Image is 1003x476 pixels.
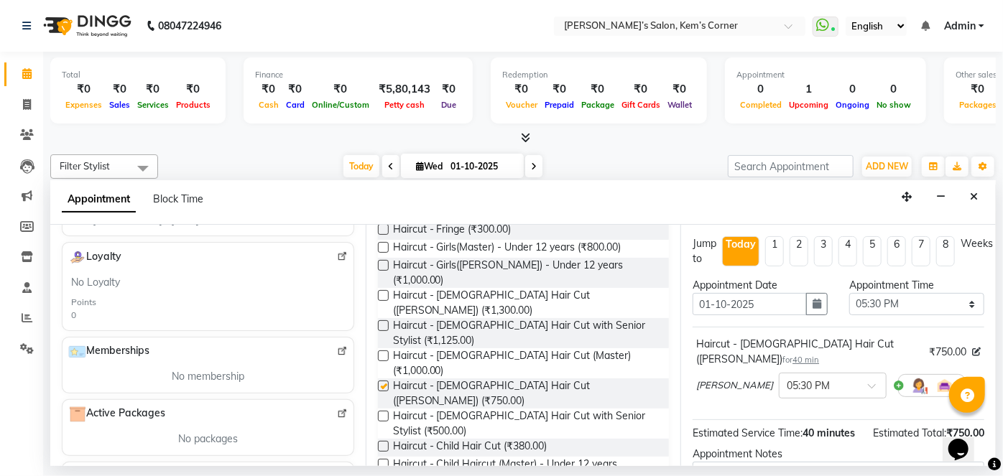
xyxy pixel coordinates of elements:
span: Haircut - [DEMOGRAPHIC_DATA] Hair Cut ([PERSON_NAME]) (₹750.00) [393,378,658,409]
div: ₹0 [436,81,461,98]
span: Wed [412,161,446,172]
div: ₹0 [172,81,214,98]
i: Edit price [972,347,981,356]
span: Prepaid [541,100,578,110]
li: 1 [765,236,784,266]
div: ₹0 [62,81,106,98]
span: Haircut - [DEMOGRAPHIC_DATA] Hair Cut (Master) (₹1,000.00) [393,348,658,378]
input: Search Appointment [728,155,854,177]
input: 2025-10-01 [446,156,518,177]
span: [PERSON_NAME] [696,378,773,393]
span: Haircut - [DEMOGRAPHIC_DATA] Hair Cut with Senior Stylist (₹1,125.00) [393,318,658,348]
div: Finance [255,69,461,81]
span: Completed [736,100,785,110]
span: No packages [178,431,238,447]
button: ADD NEW [862,157,912,177]
div: Jump to [693,236,716,266]
div: Appointment Notes [693,447,984,462]
span: Voucher [502,100,541,110]
span: Haircut - [DEMOGRAPHIC_DATA] Hair Cut ([PERSON_NAME]) (₹1,300.00) [393,288,658,318]
div: 0 [873,81,915,98]
span: Cash [255,100,282,110]
span: Haircut - Fringe (₹300.00) [393,222,512,240]
span: Haircut - Girls([PERSON_NAME]) - Under 12 years (₹1,000.00) [393,258,658,288]
span: Due [438,100,460,110]
img: Interior.png [936,377,953,394]
span: Wallet [664,100,695,110]
button: Close [963,186,984,208]
li: 7 [912,236,930,266]
span: Online/Custom [308,100,373,110]
li: 2 [790,236,808,266]
span: Haircut - [DEMOGRAPHIC_DATA] Hair Cut with Senior Stylist (₹500.00) [393,409,658,439]
span: Petty cash [381,100,428,110]
li: 3 [814,236,833,266]
span: Upcoming [785,100,832,110]
div: Redemption [502,69,695,81]
li: 5 [863,236,882,266]
span: Sales [106,100,134,110]
div: ₹0 [308,81,373,98]
span: No show [873,100,915,110]
span: Estimated Total: [873,426,946,439]
small: for [782,355,819,365]
span: Haircut - Girls(Master) - Under 12 years (₹800.00) [393,240,621,258]
span: Services [134,100,172,110]
li: 6 [887,236,906,266]
span: Loyalty [68,248,121,266]
span: Appointment [62,187,136,213]
div: Appointment [736,69,915,81]
div: Total [62,69,214,81]
span: Packages [956,100,1000,110]
span: No Loyalty [71,275,120,290]
b: 08047224946 [158,6,221,46]
span: Gift Cards [618,100,664,110]
div: Appointment Date [693,278,828,293]
span: Package [578,100,618,110]
span: ₹750.00 [929,345,966,360]
div: 0 [832,81,873,98]
span: Active Packages [68,406,165,423]
div: ₹0 [956,81,1000,98]
li: 4 [838,236,857,266]
div: ₹0 [106,81,134,98]
span: Ongoing [832,100,873,110]
span: Memberships [68,343,149,360]
iframe: chat widget [943,419,989,462]
span: 40 minutes [803,426,855,439]
span: Today [343,155,379,177]
div: ₹0 [664,81,695,98]
span: Block Time [153,192,203,205]
div: ₹0 [578,81,618,98]
div: Weeks [961,236,993,251]
span: Estimated Service Time: [693,426,803,439]
span: ADD NEW [866,161,908,172]
div: 0 [71,309,76,322]
div: Haircut - [DEMOGRAPHIC_DATA] Hair Cut ([PERSON_NAME]) [696,337,923,367]
div: 1 [785,81,832,98]
div: ₹0 [134,81,172,98]
span: Expenses [62,100,106,110]
span: Haircut - Child Hair Cut (₹380.00) [393,439,547,457]
input: yyyy-mm-dd [693,293,807,315]
span: Card [282,100,308,110]
div: 0 [736,81,785,98]
div: ₹0 [255,81,282,98]
div: ₹0 [502,81,541,98]
div: ₹0 [618,81,664,98]
div: ₹0 [541,81,578,98]
div: ₹0 [282,81,308,98]
span: Products [172,100,214,110]
span: Filter Stylist [60,160,110,172]
span: Admin [944,19,976,34]
div: Today [726,237,756,252]
div: ₹5,80,143 [373,81,436,98]
span: No membership [172,369,244,384]
div: Points [71,296,96,309]
span: 40 min [792,355,819,365]
img: logo [37,6,135,46]
li: 8 [936,236,955,266]
img: Hairdresser.png [910,377,928,394]
div: Appointment Time [849,278,984,293]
